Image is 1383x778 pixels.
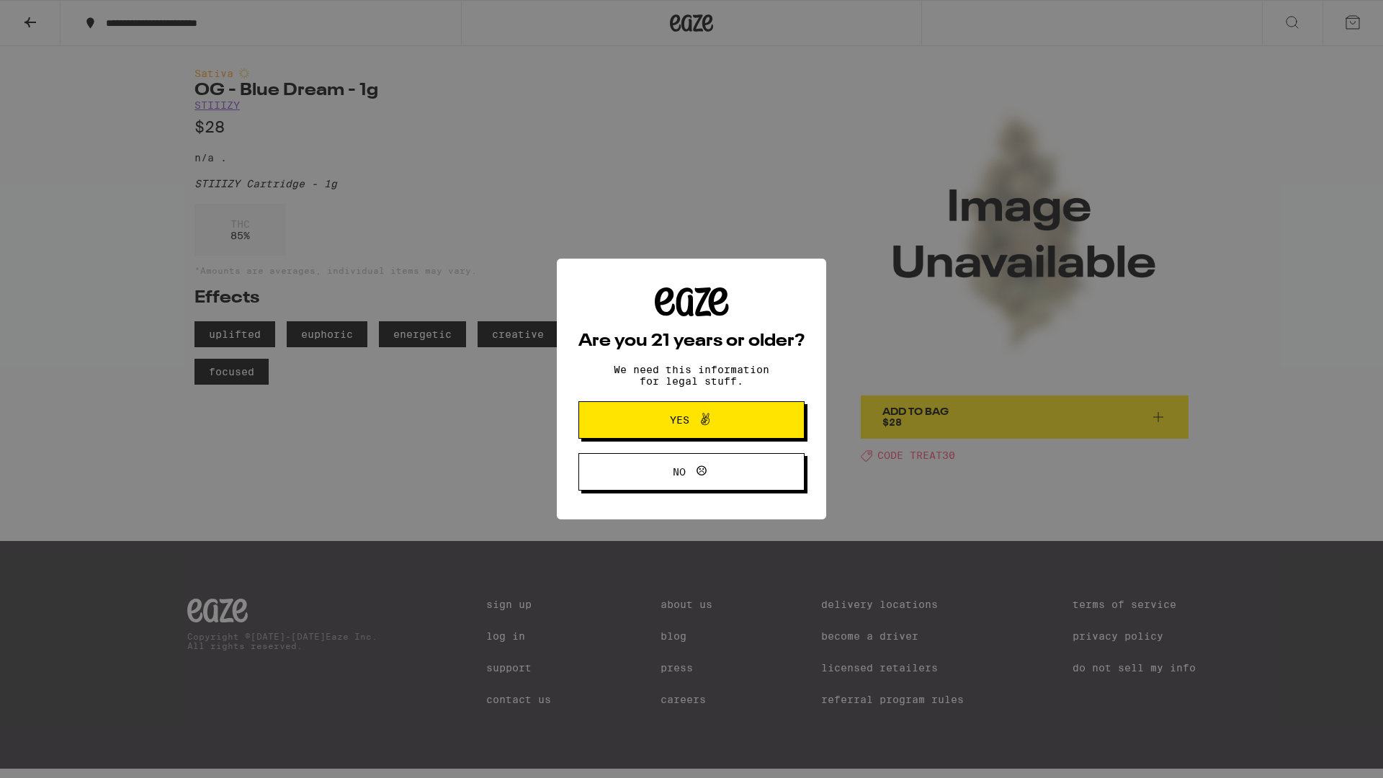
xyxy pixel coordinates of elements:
span: Yes [670,415,689,425]
span: No [673,467,686,477]
button: Yes [578,401,805,439]
iframe: Opens a widget where you can find more information [1293,735,1369,771]
button: No [578,453,805,491]
p: We need this information for legal stuff. [601,364,782,387]
h2: Are you 21 years or older? [578,333,805,350]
